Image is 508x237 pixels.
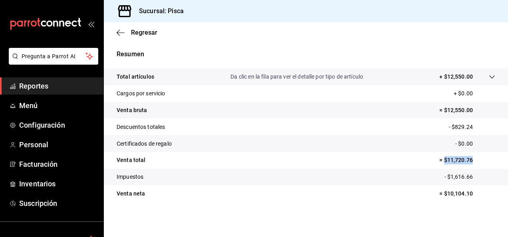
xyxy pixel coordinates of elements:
[19,100,97,111] span: Menú
[439,106,495,115] p: = $12,550.00
[454,89,495,98] p: + $0.00
[19,81,97,91] span: Reportes
[131,29,157,36] span: Regresar
[117,73,154,81] p: Total artículos
[88,21,94,27] button: open_drawer_menu
[6,58,98,66] a: Pregunta a Parrot AI
[449,123,495,131] p: - $829.24
[230,73,363,81] p: Da clic en la fila para ver el detalle por tipo de artículo
[117,106,147,115] p: Venta bruta
[19,198,97,209] span: Suscripción
[439,190,495,198] p: = $10,104.10
[455,140,495,148] p: - $0.00
[22,52,86,61] span: Pregunta a Parrot AI
[439,156,495,164] p: = $11,720.76
[117,29,157,36] button: Regresar
[133,6,184,16] h3: Sucursal: Pisca
[19,159,97,170] span: Facturación
[117,190,145,198] p: Venta neta
[117,49,495,59] p: Resumen
[19,120,97,130] span: Configuración
[19,178,97,189] span: Inventarios
[117,123,165,131] p: Descuentos totales
[9,48,98,65] button: Pregunta a Parrot AI
[117,89,165,98] p: Cargos por servicio
[117,140,172,148] p: Certificados de regalo
[117,173,143,181] p: Impuestos
[117,156,145,164] p: Venta total
[19,139,97,150] span: Personal
[439,73,473,81] p: + $12,550.00
[444,173,495,181] p: - $1,616.66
